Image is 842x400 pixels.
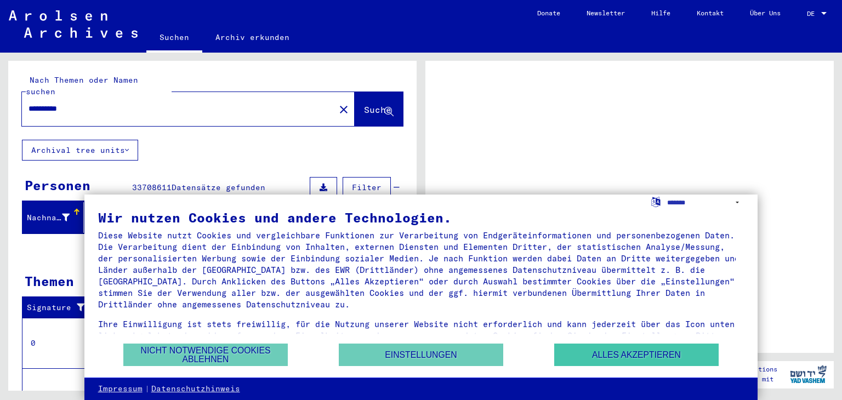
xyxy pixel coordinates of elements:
[788,361,829,388] img: yv_logo.png
[355,92,403,126] button: Suche
[343,177,391,198] button: Filter
[202,24,303,50] a: Archiv erkunden
[98,384,143,395] a: Impressum
[364,104,391,115] span: Suche
[27,209,83,226] div: Nachname
[98,318,744,353] div: Ihre Einwilligung ist stets freiwillig, für die Nutzung unserer Website nicht erforderlich und ka...
[123,344,288,366] button: Nicht notwendige Cookies ablehnen
[27,302,89,313] div: Signature
[84,202,145,233] mat-header-cell: Vorname
[22,140,138,161] button: Archival tree units
[22,202,84,233] mat-header-cell: Nachname
[27,299,100,317] div: Signature
[650,196,662,207] label: Sprache auswählen
[151,384,240,395] a: Datenschutzhinweis
[98,211,744,224] div: Wir nutzen Cookies und andere Technologien.
[25,271,74,291] div: Themen
[146,24,202,53] a: Suchen
[667,195,744,210] select: Sprache auswählen
[554,344,719,366] button: Alles akzeptieren
[25,175,90,195] div: Personen
[172,182,265,192] span: Datensätze gefunden
[352,182,382,192] span: Filter
[807,10,819,18] span: DE
[22,318,98,368] td: 0
[27,212,70,224] div: Nachname
[339,344,503,366] button: Einstellungen
[132,182,172,192] span: 33708611
[9,10,138,38] img: Arolsen_neg.svg
[98,230,744,310] div: Diese Website nutzt Cookies und vergleichbare Funktionen zur Verarbeitung von Endgeräteinformatio...
[333,98,355,120] button: Clear
[337,103,350,116] mat-icon: close
[26,75,138,96] mat-label: Nach Themen oder Namen suchen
